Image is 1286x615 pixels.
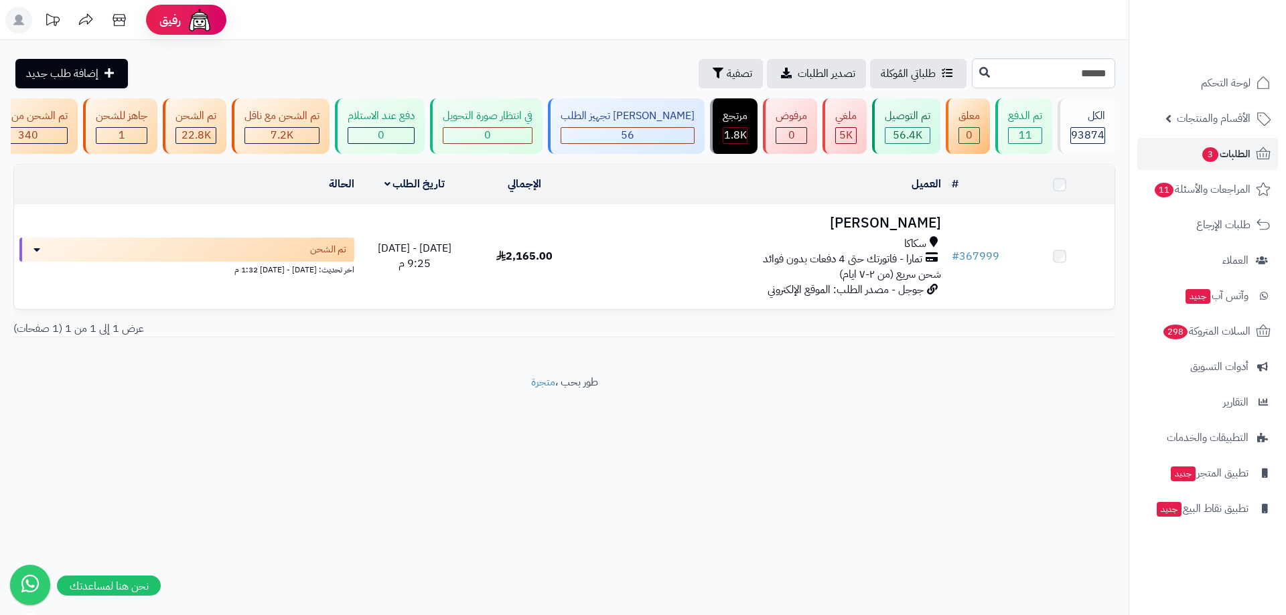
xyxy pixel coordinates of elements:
[1162,322,1251,341] span: السلات المتروكة
[496,248,553,264] span: 2,165.00
[798,66,855,82] span: تصدير الطلبات
[1177,109,1251,128] span: الأقسام والمنتجات
[484,127,491,143] span: 0
[958,108,980,124] div: معلق
[329,176,354,192] a: الحالة
[35,7,69,37] a: تحديثات المنصة
[1009,128,1042,143] div: 11
[959,128,979,143] div: 0
[1155,183,1173,197] span: 11
[508,176,541,192] a: الإجمالي
[1157,502,1182,517] span: جديد
[1155,499,1248,518] span: تطبيق نقاط البيع
[952,176,958,192] a: #
[820,98,869,154] a: ملغي 5K
[776,108,807,124] div: مرفوض
[348,128,414,143] div: 0
[1008,108,1042,124] div: تم الدفع
[160,98,229,154] a: تم الشحن 22.8K
[1137,493,1278,525] a: تطبيق نقاط البيعجديد
[18,127,38,143] span: 340
[80,98,160,154] a: جاهز للشحن 1
[1186,289,1210,304] span: جديد
[1223,393,1248,412] span: التقارير
[332,98,427,154] a: دفع عند الاستلام 0
[1184,286,1248,305] span: وآتس آب
[1169,464,1248,482] span: تطبيق المتجر
[723,128,747,143] div: 1799
[1171,466,1196,481] span: جديد
[1137,457,1278,489] a: تطبيق المتجرجديد
[1137,244,1278,276] a: العملاء
[727,66,752,82] span: تصفية
[835,108,857,124] div: ملغي
[1201,145,1251,163] span: الطلبات
[904,236,926,252] span: سكاكا
[1019,127,1032,143] span: 11
[245,128,319,143] div: 7223
[760,98,820,154] a: مرفوض 0
[1055,98,1118,154] a: الكل93874
[699,59,763,88] button: تصفية
[378,127,384,143] span: 0
[1201,74,1251,92] span: لوحة التحكم
[1137,351,1278,383] a: أدوات التسويق
[175,108,216,124] div: تم الشحن
[836,128,856,143] div: 4950
[1137,173,1278,205] a: المراجعات والأسئلة11
[1202,147,1218,162] span: 3
[378,240,451,272] span: [DATE] - [DATE] 9:25 م
[176,128,216,143] div: 22770
[881,66,936,82] span: طلباتي المُوكلة
[870,59,967,88] a: طلباتي المُوكلة
[621,127,634,143] span: 56
[119,127,125,143] span: 1
[96,108,147,124] div: جاهز للشحن
[839,266,941,282] span: شحن سريع (من ٢-٧ ايام)
[15,59,128,88] a: إضافة طلب جديد
[776,128,806,143] div: 0
[443,108,532,124] div: في انتظار صورة التحويل
[310,243,346,256] span: تم الشحن
[427,98,545,154] a: في انتظار صورة التحويل 0
[1222,251,1248,270] span: العملاء
[1137,315,1278,347] a: السلات المتروكة298
[993,98,1055,154] a: تم الدفع 11
[763,252,922,267] span: تمارا - فاتورتك حتى 4 دفعات بدون فوائد
[96,128,147,143] div: 1
[1137,280,1278,312] a: وآتس آبجديد
[443,128,532,143] div: 0
[19,262,354,276] div: اخر تحديث: [DATE] - [DATE] 1:32 م
[561,108,695,124] div: [PERSON_NAME] تجهيز الطلب
[182,127,211,143] span: 22.8K
[788,127,795,143] span: 0
[1137,422,1278,454] a: التطبيقات والخدمات
[1167,428,1248,447] span: التطبيقات والخدمات
[952,248,999,264] a: #367999
[531,374,555,390] a: متجرة
[707,98,760,154] a: مرتجع 1.8K
[561,128,694,143] div: 56
[348,108,415,124] div: دفع عند الاستلام
[1137,67,1278,99] a: لوحة التحكم
[1071,127,1104,143] span: 93874
[943,98,993,154] a: معلق 0
[952,248,959,264] span: #
[1196,215,1251,234] span: طلبات الإرجاع
[1190,357,1248,376] span: أدوات التسويق
[869,98,943,154] a: تم التوصيل 56.4K
[1070,108,1105,124] div: الكل
[271,127,293,143] span: 7.2K
[723,108,747,124] div: مرتجع
[159,12,181,28] span: رفيق
[229,98,332,154] a: تم الشحن مع ناقل 7.2K
[384,176,445,192] a: تاريخ الطلب
[545,98,707,154] a: [PERSON_NAME] تجهيز الطلب 56
[1137,138,1278,170] a: الطلبات3
[585,215,941,231] h3: [PERSON_NAME]
[966,127,973,143] span: 0
[724,127,747,143] span: 1.8K
[186,7,213,33] img: ai-face.png
[768,282,924,298] span: جوجل - مصدر الطلب: الموقع الإلكتروني
[885,108,930,124] div: تم التوصيل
